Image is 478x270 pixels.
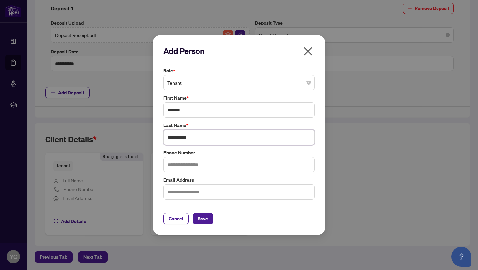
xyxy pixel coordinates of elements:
[193,213,213,224] button: Save
[167,76,311,89] span: Tenant
[163,94,315,102] label: First Name
[163,213,189,224] button: Cancel
[163,122,315,129] label: Last Name
[198,213,208,224] span: Save
[163,46,315,56] h2: Add Person
[451,247,471,267] button: Open asap
[307,81,311,85] span: close-circle
[169,213,183,224] span: Cancel
[303,46,313,57] span: close
[163,149,315,156] label: Phone Number
[163,176,315,184] label: Email Address
[163,67,315,74] label: Role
